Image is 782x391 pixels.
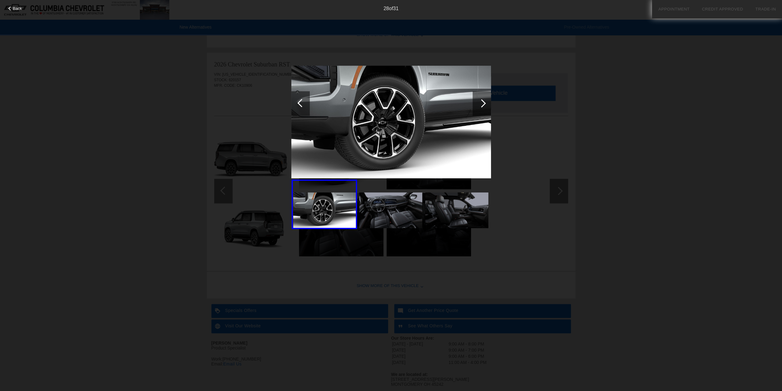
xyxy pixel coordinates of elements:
[658,7,690,11] a: Appointment
[425,193,488,228] img: 6.jpg
[702,7,743,11] a: Credit Approved
[359,193,422,228] img: 5.jpg
[755,7,776,11] a: Trade-In
[291,66,491,178] img: 4.jpg
[13,6,22,11] span: Back
[383,6,389,11] span: 28
[393,6,399,11] span: 31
